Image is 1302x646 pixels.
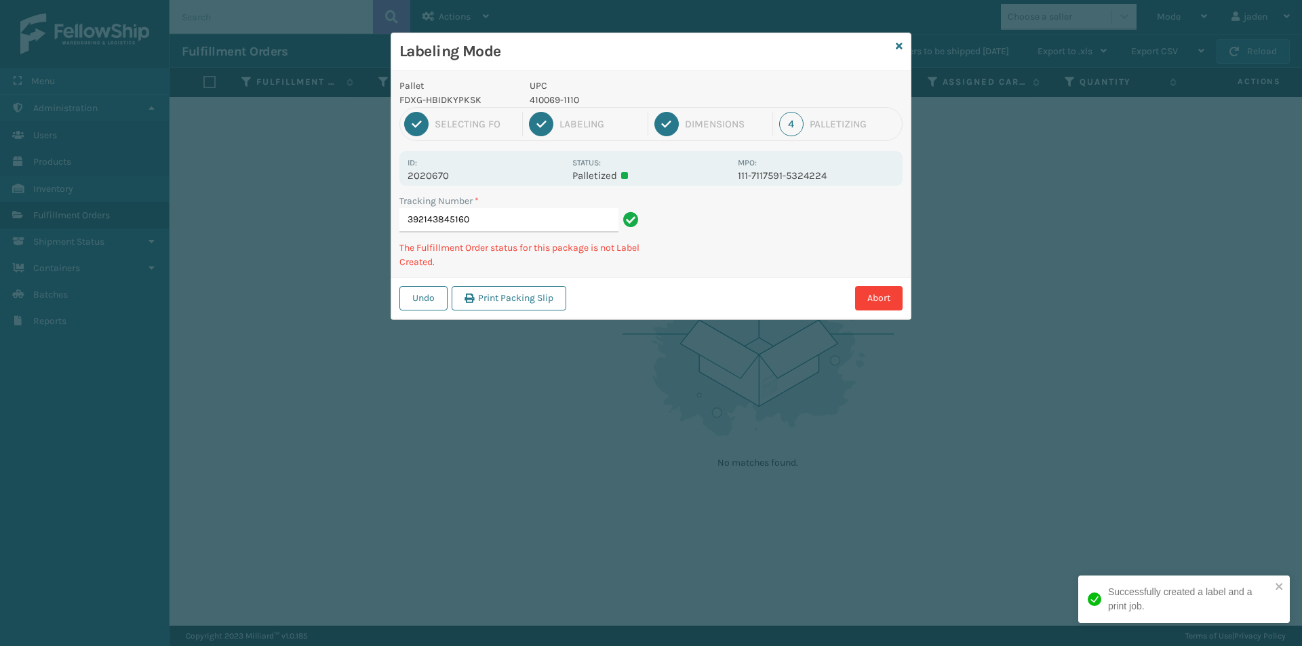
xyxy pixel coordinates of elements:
button: Print Packing Slip [452,286,566,310]
p: Palletized [572,169,729,182]
div: 4 [779,112,804,136]
div: 2 [529,112,553,136]
div: Labeling [559,118,641,130]
p: 410069-1110 [530,93,730,107]
p: 111-7117591-5324224 [738,169,894,182]
p: FDXG-HBIDKYPKSK [399,93,513,107]
button: close [1275,581,1284,594]
p: The Fulfillment Order status for this package is not Label Created. [399,241,643,269]
label: Status: [572,158,601,167]
label: MPO: [738,158,757,167]
div: Successfully created a label and a print job. [1108,585,1271,613]
div: 1 [404,112,429,136]
h3: Labeling Mode [399,41,890,62]
button: Abort [855,286,903,310]
div: Dimensions [685,118,766,130]
div: Palletizing [810,118,898,130]
p: UPC [530,79,730,93]
div: Selecting FO [435,118,516,130]
p: Pallet [399,79,513,93]
label: Tracking Number [399,194,479,208]
p: 2020670 [408,169,564,182]
div: 3 [654,112,679,136]
label: Id: [408,158,417,167]
button: Undo [399,286,448,310]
